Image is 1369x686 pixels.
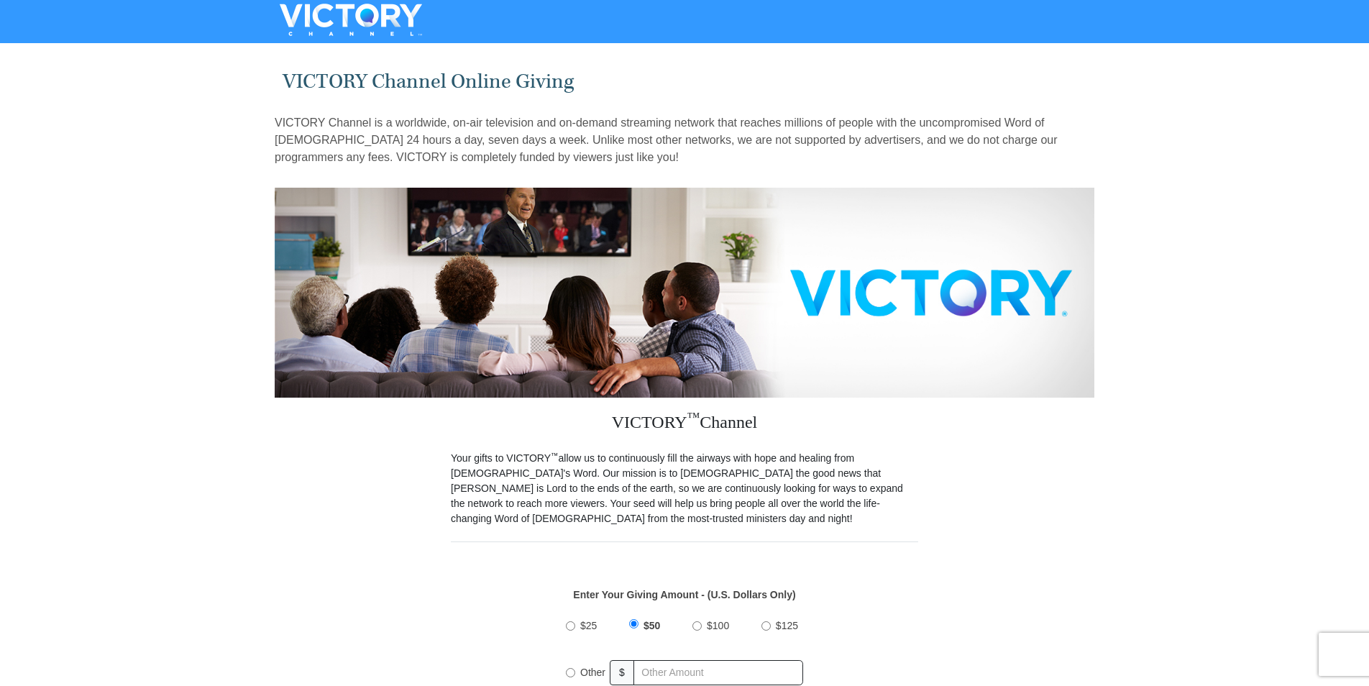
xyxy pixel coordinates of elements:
[707,620,729,631] span: $100
[451,451,918,526] p: Your gifts to VICTORY allow us to continuously fill the airways with hope and healing from [DEMOG...
[776,620,798,631] span: $125
[687,410,700,424] sup: ™
[283,70,1087,93] h1: VICTORY Channel Online Giving
[580,620,597,631] span: $25
[580,667,605,678] span: Other
[451,398,918,451] h3: VICTORY Channel
[261,4,441,36] img: VICTORYTHON - VICTORY Channel
[644,620,660,631] span: $50
[633,660,803,685] input: Other Amount
[551,451,559,459] sup: ™
[573,589,795,600] strong: Enter Your Giving Amount - (U.S. Dollars Only)
[275,114,1094,166] p: VICTORY Channel is a worldwide, on-air television and on-demand streaming network that reaches mi...
[610,660,634,685] span: $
